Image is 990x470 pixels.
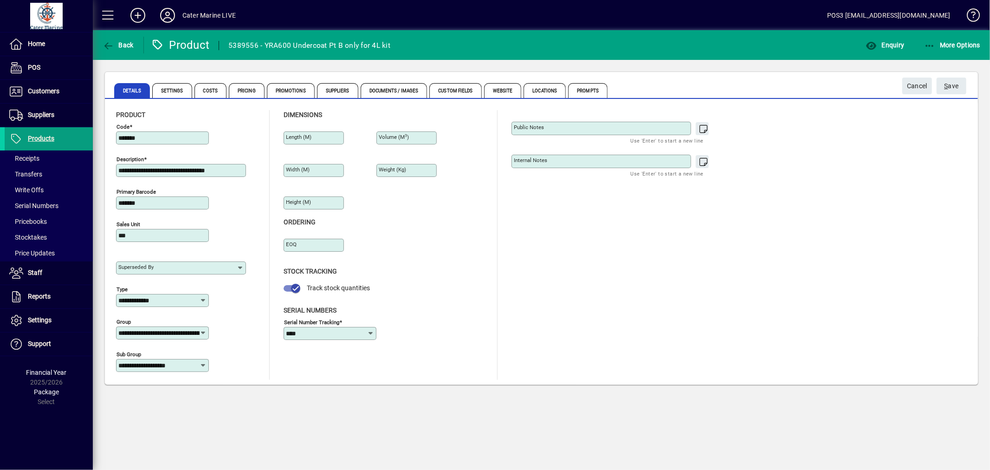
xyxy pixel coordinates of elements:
span: Customers [28,87,59,95]
span: Suppliers [28,111,54,118]
a: POS [5,56,93,79]
span: Enquiry [866,41,904,49]
a: Home [5,33,93,56]
button: Back [100,37,136,53]
span: Track stock quantities [307,284,370,292]
mat-label: Length (m) [286,134,311,140]
span: Transfers [9,170,42,178]
mat-label: Description [116,156,144,163]
span: Dimensions [284,111,322,118]
span: Back [103,41,134,49]
mat-label: Serial Number tracking [284,319,339,325]
span: Cancel [907,78,927,94]
mat-label: EOQ [286,241,297,248]
mat-label: Public Notes [514,124,544,131]
a: Customers [5,80,93,103]
a: Price Updates [5,245,93,261]
a: Knowledge Base [960,2,978,32]
span: Write Offs [9,186,44,194]
span: Serial Numbers [9,202,58,209]
mat-hint: Use 'Enter' to start a new line [631,135,704,146]
span: Pricing [229,83,265,98]
button: Enquiry [863,37,906,53]
span: Price Updates [9,249,55,257]
mat-label: Height (m) [286,199,311,205]
span: Costs [194,83,227,98]
a: Settings [5,309,93,332]
mat-label: Type [116,286,128,293]
span: Products [28,135,54,142]
a: Reports [5,285,93,308]
span: Serial Numbers [284,307,336,314]
span: Product [116,111,145,118]
span: S [945,82,948,90]
span: Stocktakes [9,234,47,241]
span: Financial Year [26,369,67,376]
span: Receipts [9,155,39,162]
mat-label: Sales unit [116,221,140,228]
span: Package [34,388,59,396]
a: Stocktakes [5,229,93,245]
span: Reports [28,293,51,300]
span: Locations [524,83,566,98]
span: POS [28,64,40,71]
button: Save [937,78,966,94]
mat-label: Weight (Kg) [379,166,406,173]
button: More Options [922,37,983,53]
a: Serial Numbers [5,198,93,214]
a: Suppliers [5,104,93,127]
mat-label: Sub group [116,351,141,358]
mat-label: Group [116,319,131,325]
mat-label: Primary barcode [116,189,156,195]
span: Home [28,40,45,47]
a: Support [5,333,93,356]
div: Cater Marine LIVE [182,8,236,23]
mat-label: Superseded by [118,264,154,270]
mat-label: Volume (m ) [379,134,409,140]
span: Suppliers [317,83,358,98]
span: Website [484,83,522,98]
span: Pricebooks [9,218,47,225]
mat-label: Width (m) [286,166,310,173]
span: ave [945,78,959,94]
div: 5389556 - YRA600 Undercoat Pt B only for 4L kit [228,38,390,53]
a: Write Offs [5,182,93,198]
mat-hint: Use 'Enter' to start a new line [631,168,704,179]
span: Stock Tracking [284,268,337,275]
a: Pricebooks [5,214,93,229]
div: Product [151,38,210,52]
span: Support [28,340,51,347]
span: More Options [924,41,981,49]
span: Prompts [568,83,608,98]
span: Details [114,83,150,98]
span: Settings [152,83,192,98]
a: Receipts [5,150,93,166]
app-page-header-button: Back [93,37,144,53]
sup: 3 [405,133,407,138]
div: POS3 [EMAIL_ADDRESS][DOMAIN_NAME] [827,8,951,23]
span: Custom Fields [429,83,481,98]
mat-label: Internal Notes [514,157,547,163]
button: Profile [153,7,182,24]
span: Documents / Images [361,83,427,98]
span: Ordering [284,218,316,226]
a: Staff [5,261,93,285]
span: Promotions [267,83,315,98]
button: Cancel [902,78,932,94]
span: Staff [28,269,42,276]
a: Transfers [5,166,93,182]
mat-label: Code [116,124,129,130]
span: Settings [28,316,52,324]
button: Add [123,7,153,24]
